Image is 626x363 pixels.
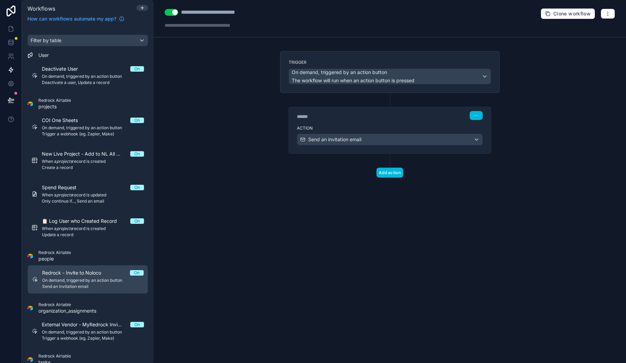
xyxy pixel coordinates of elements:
[297,134,483,145] button: Send an invitation email
[25,15,127,22] a: How can workflows automate my app?
[308,136,361,143] span: Send an invitation email
[376,168,403,178] button: Add action
[297,125,483,131] label: Action
[292,77,414,83] span: The workflow will run when an action button is pressed
[292,69,387,76] span: On demand, triggered by an action button
[27,5,55,12] span: Workflows
[541,8,595,19] button: Clone workflow
[289,60,491,65] label: Trigger
[27,15,116,22] span: How can workflows automate my app?
[553,11,591,17] span: Clone workflow
[289,69,491,84] button: On demand, triggered by an action buttonThe workflow will run when an action button is pressed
